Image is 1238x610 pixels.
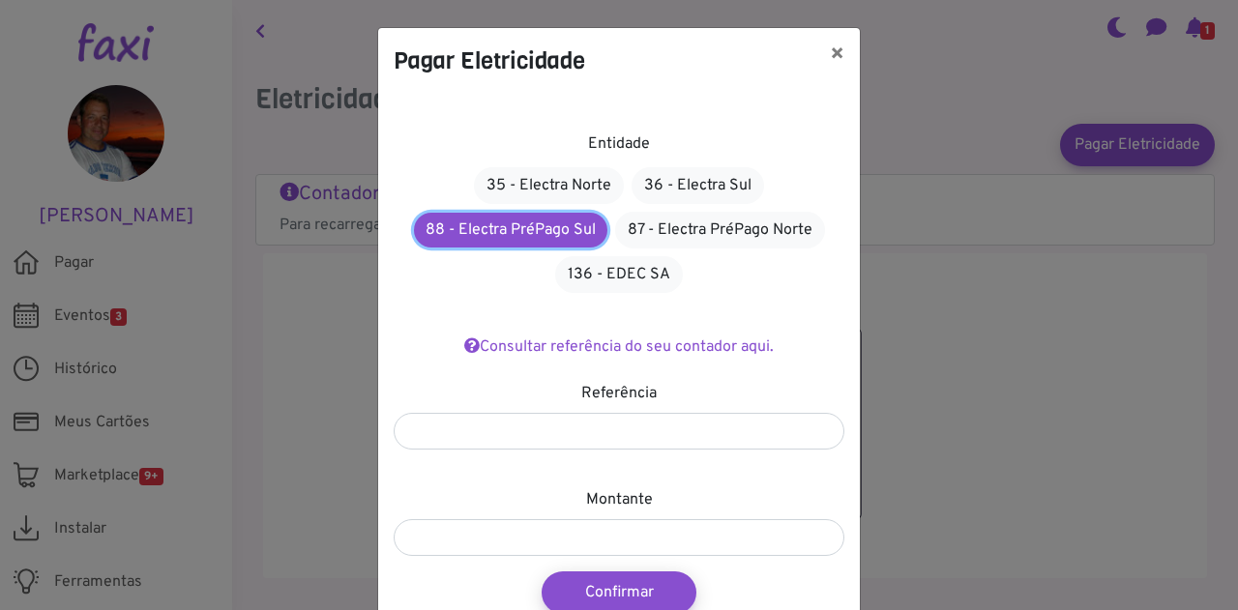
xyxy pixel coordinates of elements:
a: 36 - Electra Sul [632,167,764,204]
label: Entidade [588,132,650,156]
a: 136 - EDEC SA [555,256,683,293]
label: Referência [581,382,657,405]
a: Consultar referência do seu contador aqui. [464,337,774,357]
h4: Pagar Eletricidade [394,44,585,78]
button: × [814,28,860,82]
a: 35 - Electra Norte [474,167,624,204]
label: Montante [586,488,653,511]
a: 87 - Electra PréPago Norte [615,212,825,248]
a: 88 - Electra PréPago Sul [414,213,607,247]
